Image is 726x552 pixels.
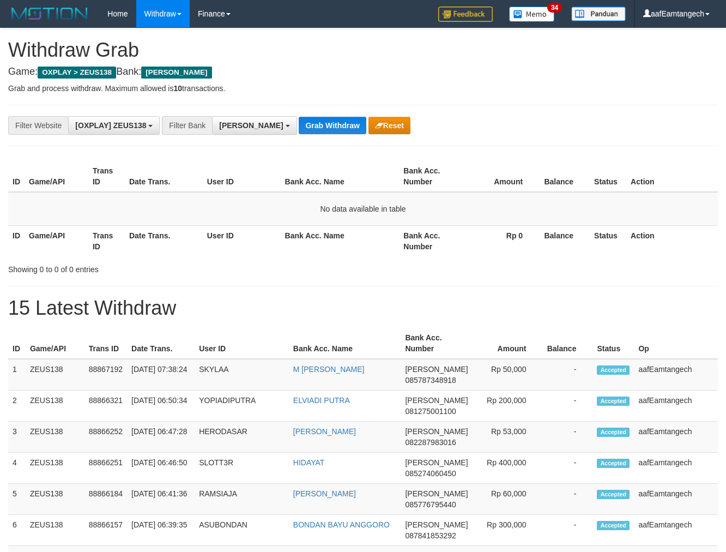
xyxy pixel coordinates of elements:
th: Bank Acc. Number [399,161,463,192]
td: SKYLAA [195,359,289,391]
td: ASUBONDAN [195,515,289,546]
th: Trans ID [88,225,125,256]
th: Status [590,225,626,256]
th: Trans ID [88,161,125,192]
button: [PERSON_NAME] [212,116,297,135]
strong: 10 [173,84,182,93]
th: ID [8,328,26,359]
td: Rp 400,000 [473,453,543,484]
a: BONDAN BAYU ANGGORO [293,520,390,529]
td: aafEamtangech [634,453,718,484]
td: aafEamtangech [634,422,718,453]
h4: Game: Bank: [8,67,718,77]
div: Filter Bank [162,116,212,135]
p: Grab and process withdraw. Maximum allowed is transactions. [8,83,718,94]
td: 88866321 [84,391,127,422]
td: [DATE] 06:41:36 [127,484,195,515]
td: Rp 53,000 [473,422,543,453]
span: Accepted [597,521,630,530]
th: ID [8,161,25,192]
span: [PERSON_NAME] [219,121,283,130]
span: [OXPLAY] ZEUS138 [75,121,146,130]
span: Copy 085274060450 to clipboard [405,469,456,478]
td: - [543,422,593,453]
td: 4 [8,453,26,484]
td: 88866157 [84,515,127,546]
span: Accepted [597,428,630,437]
span: Accepted [597,459,630,468]
th: Action [626,225,718,256]
th: Balance [539,225,590,256]
td: - [543,359,593,391]
a: M [PERSON_NAME] [293,365,365,374]
th: Date Trans. [127,328,195,359]
th: Bank Acc. Name [281,161,400,192]
th: User ID [203,225,281,256]
th: Balance [543,328,593,359]
span: Accepted [597,397,630,406]
span: [PERSON_NAME] [405,520,468,529]
th: Action [626,161,718,192]
a: [PERSON_NAME] [293,427,356,436]
td: Rp 200,000 [473,391,543,422]
th: Bank Acc. Name [289,328,401,359]
td: - [543,515,593,546]
th: Amount [473,328,543,359]
th: Bank Acc. Number [401,328,472,359]
th: Game/API [25,161,88,192]
td: 1 [8,359,26,391]
td: - [543,484,593,515]
th: Trans ID [84,328,127,359]
td: aafEamtangech [634,515,718,546]
td: No data available in table [8,192,718,226]
a: [PERSON_NAME] [293,489,356,498]
th: User ID [203,161,281,192]
td: YOPIADIPUTRA [195,391,289,422]
span: Copy 085787348918 to clipboard [405,376,456,385]
td: aafEamtangech [634,359,718,391]
button: [OXPLAY] ZEUS138 [68,116,160,135]
td: RAMSIAJA [195,484,289,515]
td: 88866251 [84,453,127,484]
td: Rp 50,000 [473,359,543,391]
td: ZEUS138 [26,391,84,422]
a: ELVIADI PUTRA [293,396,350,405]
div: Showing 0 to 0 of 0 entries [8,260,294,275]
td: 2 [8,391,26,422]
a: HIDAYAT [293,458,325,467]
td: [DATE] 06:39:35 [127,515,195,546]
img: MOTION_logo.png [8,5,91,22]
span: OXPLAY > ZEUS138 [38,67,116,79]
span: Copy 081275001100 to clipboard [405,407,456,416]
td: HERODASAR [195,422,289,453]
td: [DATE] 06:50:34 [127,391,195,422]
th: Date Trans. [125,161,203,192]
td: ZEUS138 [26,515,84,546]
td: 88866184 [84,484,127,515]
td: 3 [8,422,26,453]
th: Rp 0 [463,225,539,256]
div: Filter Website [8,116,68,135]
td: [DATE] 06:46:50 [127,453,195,484]
td: ZEUS138 [26,359,84,391]
span: [PERSON_NAME] [405,458,468,467]
img: Feedback.jpg [438,7,493,22]
td: - [543,391,593,422]
td: aafEamtangech [634,391,718,422]
td: - [543,453,593,484]
th: Balance [539,161,590,192]
td: 5 [8,484,26,515]
th: Status [590,161,626,192]
span: [PERSON_NAME] [405,365,468,374]
span: Accepted [597,490,630,499]
h1: 15 Latest Withdraw [8,297,718,319]
img: Button%20Memo.svg [509,7,555,22]
span: [PERSON_NAME] [141,67,211,79]
td: 88866252 [84,422,127,453]
td: [DATE] 06:47:28 [127,422,195,453]
span: [PERSON_NAME] [405,489,468,498]
td: ZEUS138 [26,453,84,484]
th: Amount [463,161,539,192]
th: Op [634,328,718,359]
td: ZEUS138 [26,422,84,453]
